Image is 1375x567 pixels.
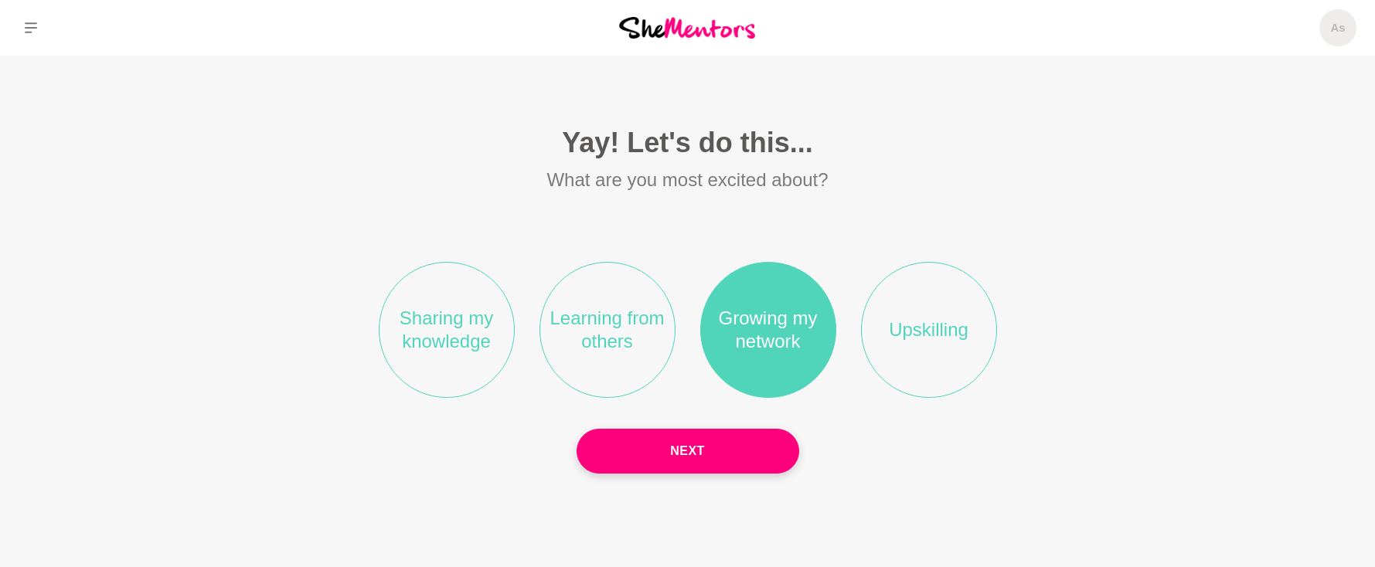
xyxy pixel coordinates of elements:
a: As [1319,9,1356,46]
img: She Mentors Logo [619,17,755,38]
h1: Yay! Let's do this... [255,125,1121,160]
h5: As [1330,21,1345,36]
p: What are you most excited about? [255,166,1121,194]
button: Next [577,429,799,474]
